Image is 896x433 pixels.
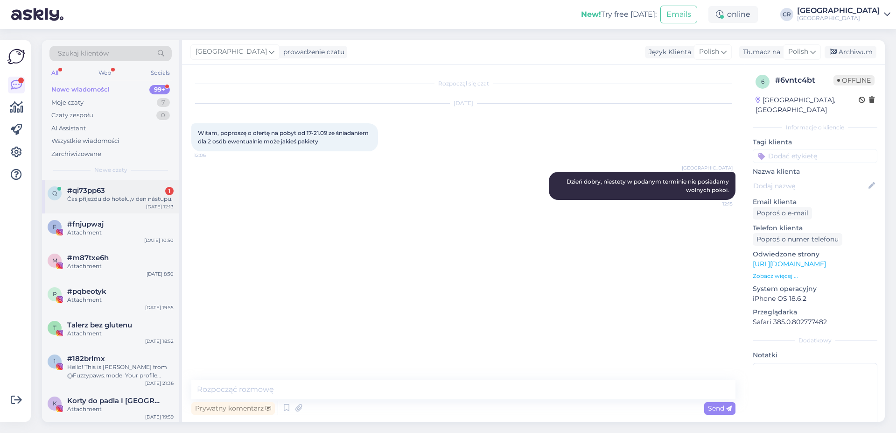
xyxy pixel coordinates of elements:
[753,207,812,220] div: Poproś o e-mail
[67,355,105,363] span: #182brlmx
[67,397,164,405] span: Korty do padla I Szczecin
[53,291,57,298] span: p
[753,233,842,246] div: Poproś o numer telefonu
[191,79,735,88] div: Rozpoczął się czat
[753,149,877,163] input: Dodać etykietę
[581,9,657,20] div: Try free [DATE]:
[581,10,601,19] b: New!
[51,136,119,146] div: Wszystkie wiadomości
[567,178,730,193] span: Dzień dobry, niestety w podanym terminie nie posiadamy wolnych pokoi.
[775,75,833,86] div: # 6vntc4bt
[280,47,344,57] div: prowadzenie czatu
[149,85,170,94] div: 99+
[52,190,57,197] span: q
[67,186,105,195] span: #qi73pp63
[788,47,808,57] span: Polish
[53,324,56,331] span: T
[67,321,132,329] span: Talerz bez glutenu
[52,257,57,264] span: m
[708,6,758,23] div: online
[753,167,877,177] p: Nazwa klienta
[191,402,275,415] div: Prywatny komentarz
[67,262,174,270] div: Attachment
[67,254,109,262] span: #m87txe6h
[753,336,877,345] div: Dodatkowy
[144,237,174,244] div: [DATE] 10:50
[797,7,880,14] div: [GEOGRAPHIC_DATA]
[145,338,174,345] div: [DATE] 18:52
[708,404,732,412] span: Send
[753,307,877,317] p: Przeglądarka
[145,380,174,387] div: [DATE] 21:36
[156,111,170,120] div: 0
[49,67,60,79] div: All
[67,363,174,380] div: Hello! This is [PERSON_NAME] from @Fuzzypaws.model Your profile caught our eye We are a world Fam...
[67,220,104,228] span: #fnjupwaj
[191,99,735,107] div: [DATE]
[7,48,25,65] img: Askly Logo
[67,405,174,413] div: Attachment
[780,8,793,21] div: CR
[67,296,174,304] div: Attachment
[58,49,109,58] span: Szukaj klientów
[54,358,56,365] span: 1
[67,195,174,203] div: Čas příjezdu do hotelu,v den nástupu.
[51,98,84,107] div: Moje czaty
[145,304,174,311] div: [DATE] 19:55
[145,413,174,420] div: [DATE] 19:59
[753,197,877,207] p: Email klienta
[53,400,57,407] span: K
[149,67,172,79] div: Socials
[753,137,877,147] p: Tagi klienta
[739,47,780,57] div: Tłumacz na
[147,270,174,277] div: [DATE] 8:30
[698,200,733,207] span: 12:15
[660,6,697,23] button: Emails
[753,181,867,191] input: Dodaj nazwę
[699,47,719,57] span: Polish
[797,14,880,22] div: [GEOGRAPHIC_DATA]
[97,67,113,79] div: Web
[146,203,174,210] div: [DATE] 12:13
[682,164,733,171] span: [GEOGRAPHIC_DATA]
[753,249,877,259] p: Odwiedzone strony
[51,111,93,120] div: Czaty zespołu
[198,129,370,145] span: Witam, poproszę o ofertę na pobyt od 17-21.09 ze śniadaniem dla 2 osób ewentualnie może jakieś pa...
[753,223,877,233] p: Telefon klienta
[194,152,229,159] span: 12:06
[157,98,170,107] div: 7
[825,46,876,58] div: Archiwum
[67,287,106,296] span: #pqbeotyk
[51,149,101,159] div: Zarchiwizowane
[833,75,875,85] span: Offline
[753,294,877,304] p: iPhone OS 18.6.2
[51,85,110,94] div: Nowe wiadomości
[761,78,764,85] span: 6
[67,329,174,338] div: Attachment
[753,317,877,327] p: Safari 385.0.802777482
[67,228,174,237] div: Attachment
[53,223,56,230] span: f
[753,350,877,360] p: Notatki
[797,7,890,22] a: [GEOGRAPHIC_DATA][GEOGRAPHIC_DATA]
[94,166,127,174] span: Nowe czaty
[756,95,859,115] div: [GEOGRAPHIC_DATA], [GEOGRAPHIC_DATA]
[753,123,877,132] div: Informacje o kliencie
[753,284,877,294] p: System operacyjny
[165,187,174,195] div: 1
[51,124,86,133] div: AI Assistant
[196,47,267,57] span: [GEOGRAPHIC_DATA]
[645,47,691,57] div: Język Klienta
[753,272,877,280] p: Zobacz więcej ...
[753,260,826,268] a: [URL][DOMAIN_NAME]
